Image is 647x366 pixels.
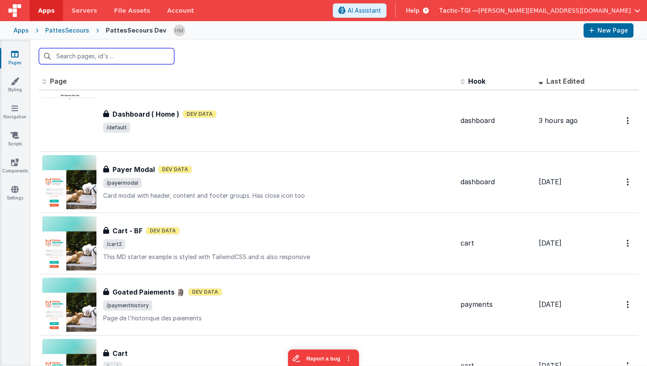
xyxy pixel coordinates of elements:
span: Help [406,6,419,15]
div: payments [461,300,532,309]
span: Tactic-TGI — [439,6,478,15]
button: AI Assistant [333,3,387,18]
span: Dev Data [183,110,217,118]
button: New Page [584,23,633,38]
span: [PERSON_NAME][EMAIL_ADDRESS][DOMAIN_NAME] [478,6,631,15]
h3: Payer Modal [112,164,155,175]
div: PattesSecours Dev [106,26,166,35]
h3: Cart - BF [112,226,143,236]
span: /paymenthistory [103,300,152,311]
p: Page de l'historique des paiements [103,314,454,322]
span: AI Assistant [348,6,381,15]
img: 1b65a3e5e498230d1b9478315fee565b [173,25,185,36]
div: Apps [14,26,29,35]
span: [DATE] [539,178,562,186]
span: [DATE] [539,300,562,309]
span: [DATE] [539,239,562,247]
h3: Dashboard ( Home ) [112,109,179,119]
span: Hook [468,77,485,85]
div: PattesSecours [45,26,89,35]
span: File Assets [114,6,151,15]
button: Options [622,173,635,191]
h3: Goated Paiements 🗿 [112,287,185,297]
div: cart [461,238,532,248]
span: /cart2 [103,239,125,249]
p: Card modal with header, content and footer groups. Has close icon too [103,191,454,200]
span: 3 hours ago [539,116,578,125]
span: /payermodal [103,178,142,188]
button: Tactic-TGI — [PERSON_NAME][EMAIL_ADDRESS][DOMAIN_NAME] [439,6,640,15]
span: Last Edited [546,77,584,85]
span: /default [103,123,130,133]
span: Dev Data [188,288,222,296]
h3: Cart [112,348,128,358]
span: Dev Data [146,227,180,235]
input: Search pages, id's ... [39,48,174,64]
div: dashboard [461,116,532,126]
span: Dev Data [158,166,192,173]
p: This MD starter example is styled with TailwindCSS and is also responsive [103,253,454,261]
div: dashboard [461,177,532,187]
span: Apps [38,6,55,15]
span: Page [50,77,67,85]
span: Servers [71,6,97,15]
button: Options [622,235,635,252]
button: Options [622,296,635,313]
button: Options [622,112,635,129]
